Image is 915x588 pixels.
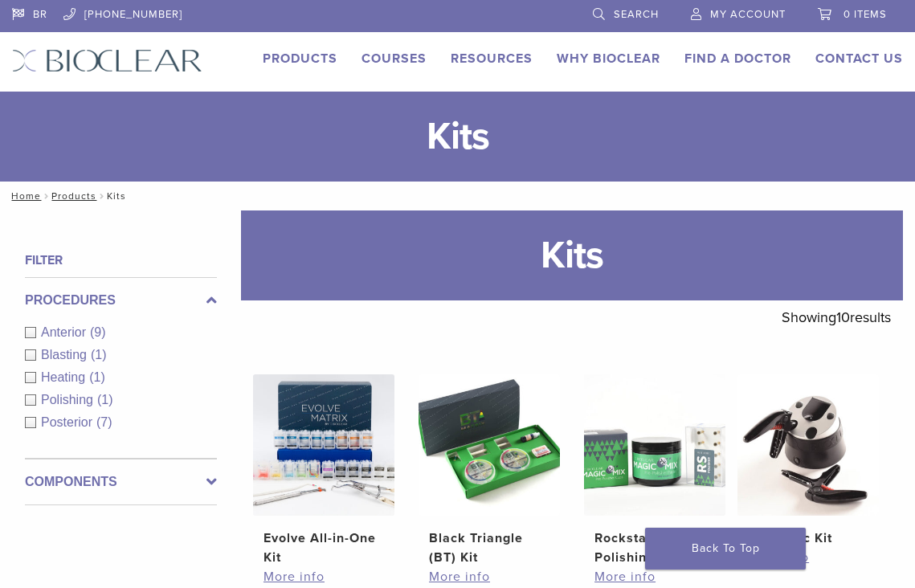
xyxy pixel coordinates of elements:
[584,374,725,567] a: Rockstar (RS) Polishing KitRockstar (RS) Polishing Kit
[451,51,533,67] a: Resources
[263,567,384,586] a: More info
[96,192,107,200] span: /
[584,374,725,516] img: Rockstar (RS) Polishing Kit
[241,210,903,300] h1: Kits
[594,567,715,586] a: More info
[41,415,96,429] span: Posterior
[96,415,112,429] span: (7)
[97,393,113,406] span: (1)
[25,251,217,270] h4: Filter
[41,348,91,361] span: Blasting
[362,51,427,67] a: Courses
[12,49,202,72] img: Bioclear
[748,529,868,548] h2: HeatSync Kit
[815,51,903,67] a: Contact Us
[710,8,786,21] span: My Account
[263,529,384,567] h2: Evolve All-in-One Kit
[25,291,217,310] label: Procedures
[89,370,105,384] span: (1)
[253,374,394,567] a: Evolve All-in-One KitEvolve All-in-One Kit
[844,8,887,21] span: 0 items
[645,528,806,570] a: Back To Top
[41,325,90,339] span: Anterior
[614,8,659,21] span: Search
[41,370,89,384] span: Heating
[429,567,549,586] a: More info
[737,374,879,548] a: HeatSync KitHeatSync Kit
[836,308,850,326] span: 10
[253,374,394,516] img: Evolve All-in-One Kit
[419,374,560,516] img: Black Triangle (BT) Kit
[557,51,660,67] a: Why Bioclear
[684,51,791,67] a: Find A Doctor
[748,548,868,567] a: More info
[6,190,41,202] a: Home
[90,325,106,339] span: (9)
[429,529,549,567] h2: Black Triangle (BT) Kit
[263,51,337,67] a: Products
[51,190,96,202] a: Products
[419,374,560,567] a: Black Triangle (BT) KitBlack Triangle (BT) Kit
[737,374,879,516] img: HeatSync Kit
[91,348,107,361] span: (1)
[782,300,891,334] p: Showing results
[25,472,217,492] label: Components
[594,529,715,567] h2: Rockstar (RS) Polishing Kit
[41,393,97,406] span: Polishing
[41,192,51,200] span: /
